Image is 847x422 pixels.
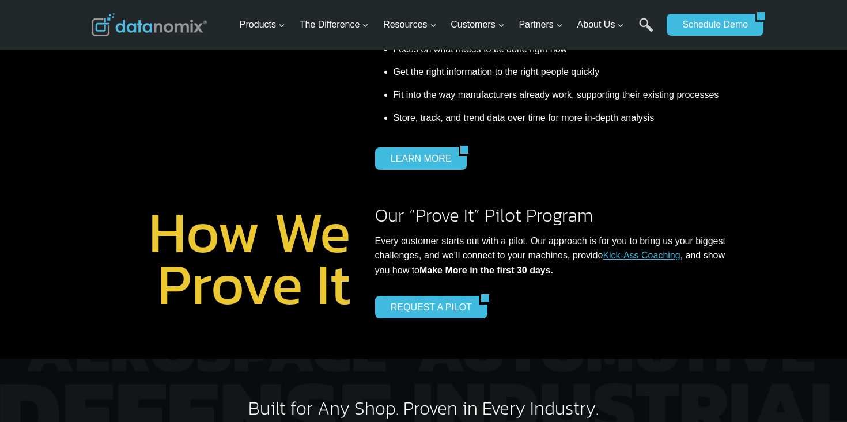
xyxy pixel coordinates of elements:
[6,186,184,416] iframe: Popup CTA
[394,60,742,83] li: Get the right information to the right people quickly
[375,296,479,318] a: REQUEST A PILOT
[603,250,680,260] a: Kick-Ass Coaching
[419,265,553,275] strong: Make More in the first 30 days.
[577,17,625,32] span: About Us
[383,17,436,32] span: Resources
[240,17,285,32] span: Products
[394,107,742,130] li: Store, track, and trend data over time for more in-depth analysis
[667,14,755,36] a: Schedule Demo
[92,13,207,36] img: Datanomix
[105,206,351,310] h1: How We Prove It
[639,18,653,44] a: Search
[451,17,504,32] span: Customers
[375,234,742,278] p: Every customer starts out with a pilot. Our approach is for you to bring us your biggest challeng...
[300,17,369,32] span: The Difference
[92,399,755,417] h2: Built for Any Shop. Proven in Every Industry.
[519,17,562,32] span: Partners
[394,83,742,107] li: Fit into the way manufacturers already work, supporting their existing processes
[375,147,459,169] a: LEARN MORE
[375,202,593,229] span: Our “Prove It” Pilot Program
[235,6,661,44] nav: Primary Navigation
